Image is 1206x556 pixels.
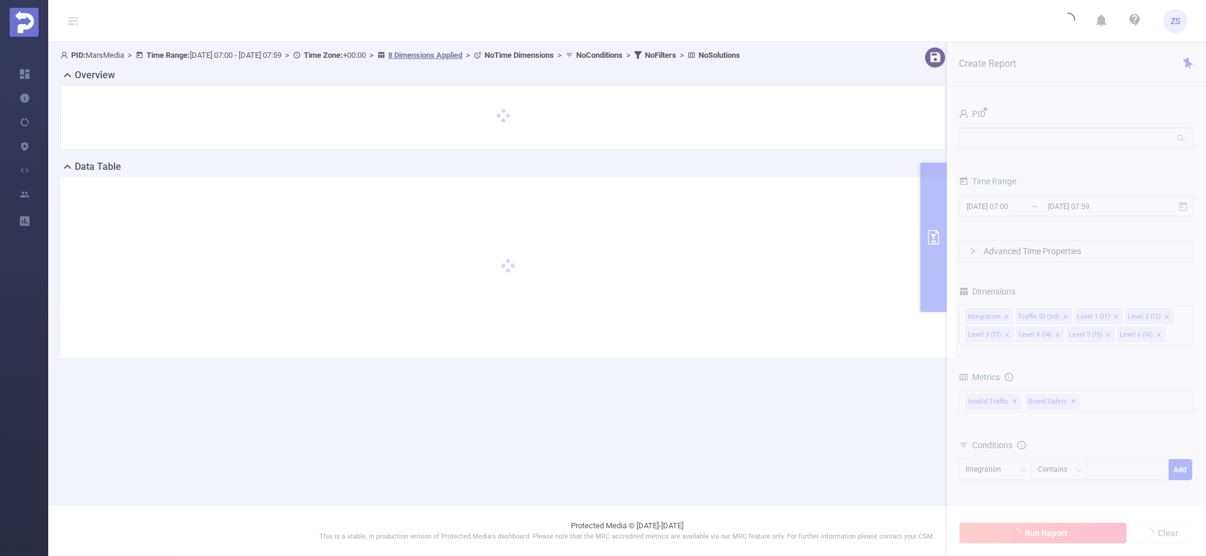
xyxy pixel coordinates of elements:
[462,51,474,60] span: >
[60,51,740,60] span: MarsMedia [DATE] 07:00 - [DATE] 07:59 +00:00
[281,51,293,60] span: >
[75,68,115,83] h2: Overview
[676,51,688,60] span: >
[78,532,1176,542] p: This is a stable, in production version of Protected Media's dashboard. Please note that the MRC ...
[124,51,136,60] span: >
[366,51,377,60] span: >
[10,8,39,37] img: Protected Media
[71,51,86,60] b: PID:
[75,160,121,174] h2: Data Table
[699,51,740,60] b: No Solutions
[485,51,554,60] b: No Time Dimensions
[554,51,565,60] span: >
[60,51,71,59] i: icon: user
[1170,9,1180,33] span: ZS
[645,51,676,60] b: No Filters
[1061,13,1075,30] i: icon: loading
[388,51,462,60] u: 8 Dimensions Applied
[576,51,623,60] b: No Conditions
[304,51,343,60] b: Time Zone:
[623,51,634,60] span: >
[48,505,1206,556] footer: Protected Media © [DATE]-[DATE]
[146,51,190,60] b: Time Range:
